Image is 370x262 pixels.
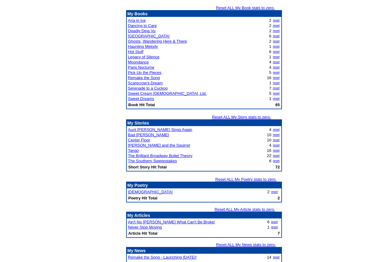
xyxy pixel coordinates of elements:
font: 2 [269,39,271,44]
p: My News [127,248,281,253]
a: reset [273,128,279,131]
b: 7 [278,231,280,236]
font: 4 [269,127,271,132]
font: 4 [269,65,271,70]
a: The Brilliant Broadway Bullet Theory [128,153,192,158]
b: 72 [276,165,280,169]
a: reset [273,60,279,64]
a: reset [273,256,279,259]
a: Deadly Deja Vu [128,29,156,33]
a: Tango [128,148,139,153]
a: reset [273,29,279,33]
a: reset [273,50,279,53]
a: reset [273,55,279,59]
p: My Stories [127,121,281,125]
a: Sweet Dreams [128,96,154,101]
a: Paris Nocturne [128,65,154,70]
font: 5 [269,70,271,75]
a: Pick Up the Pieces [128,70,161,75]
p: My Books [127,11,281,16]
a: reset [273,144,279,147]
font: 4 [269,60,271,64]
p: My Poetry [127,183,281,188]
font: 10 [267,138,271,142]
font: 14 [267,255,271,260]
a: Dancing to Care [128,23,157,28]
a: reset [273,45,279,48]
font: 1 [269,96,271,101]
font: 1 [269,55,271,59]
a: Aria in Ice [128,18,146,23]
font: 2 [267,190,269,194]
a: reset [271,220,278,224]
a: Reset ALL My Poetry stats to zero. [215,177,277,182]
a: Reset ALL My Book stats to zero. [216,6,275,10]
font: 6 [269,159,271,163]
a: reset [273,19,279,22]
a: Center Floor [128,138,150,142]
font: 7 [269,86,271,91]
a: Reset ALL My Story stats to zero. [212,115,271,119]
a: reset [271,225,278,229]
b: 65 [276,102,280,107]
a: The Southern Sweepstakes [128,159,177,163]
a: [GEOGRAPHIC_DATA] [128,34,169,38]
a: Ain't No [PERSON_NAME] What Can't Be Broke! [128,220,215,224]
b: Book Hit Total [128,102,155,107]
a: reset [273,138,279,142]
font: 1 [269,81,271,85]
font: 16 [267,75,271,80]
a: Scarecrow's Dream [128,81,163,85]
a: Bad [PERSON_NAME] [128,133,169,137]
a: Ghosts, Wandering Here & There [128,39,187,44]
a: reset [273,92,279,95]
font: 6 [267,220,269,224]
b: Poetry Hit Total [128,196,157,200]
a: reset [273,34,279,38]
a: reset [273,66,279,69]
font: 6 [269,49,271,54]
a: reset [273,71,279,74]
a: [PERSON_NAME] and the Squirrel [128,143,190,148]
font: 2 [269,29,271,33]
a: Haunting Melody [128,44,158,49]
a: reset [273,159,279,163]
a: Reset ALL My News stats to zero. [216,242,276,247]
font: 16 [267,148,271,153]
a: reset [273,97,279,100]
a: Moondance [128,60,149,64]
a: reset [273,149,279,152]
a: Reset ALL My Article stats to zero. [214,207,275,212]
a: Legacy of Silence [128,55,160,59]
font: 2 [269,18,271,23]
b: 2 [278,196,280,200]
a: reset [273,40,279,43]
b: Article Hit Total [128,231,157,236]
a: [DEMOGRAPHIC_DATA] [128,190,172,194]
a: Aunt [PERSON_NAME] Sings Again [128,127,192,132]
a: reset [271,190,278,194]
a: reset [273,24,279,27]
font: 22 [267,153,271,158]
font: 1 [269,44,271,49]
a: Sweet Cream [DEMOGRAPHIC_DATA], Ltd. [128,91,207,96]
a: Never Stop Moving [128,225,162,229]
a: reset [273,133,279,137]
a: Remake the Song - Launching [DATE]! [128,255,197,260]
a: Serenade to a Cuckoo [128,86,168,91]
font: 1 [267,225,269,229]
font: 4 [269,143,271,148]
font: 5 [269,91,271,96]
font: 10 [267,133,271,137]
a: reset [273,87,279,90]
a: reset [273,154,279,157]
a: reset [273,76,279,79]
a: Remake the Song [128,75,160,80]
a: Hot Stuff [128,49,143,54]
b: Short Story Hit Total [128,165,167,169]
font: 2 [269,23,271,28]
p: My Articles [127,213,281,218]
font: 6 [269,34,271,38]
a: reset [273,81,279,85]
